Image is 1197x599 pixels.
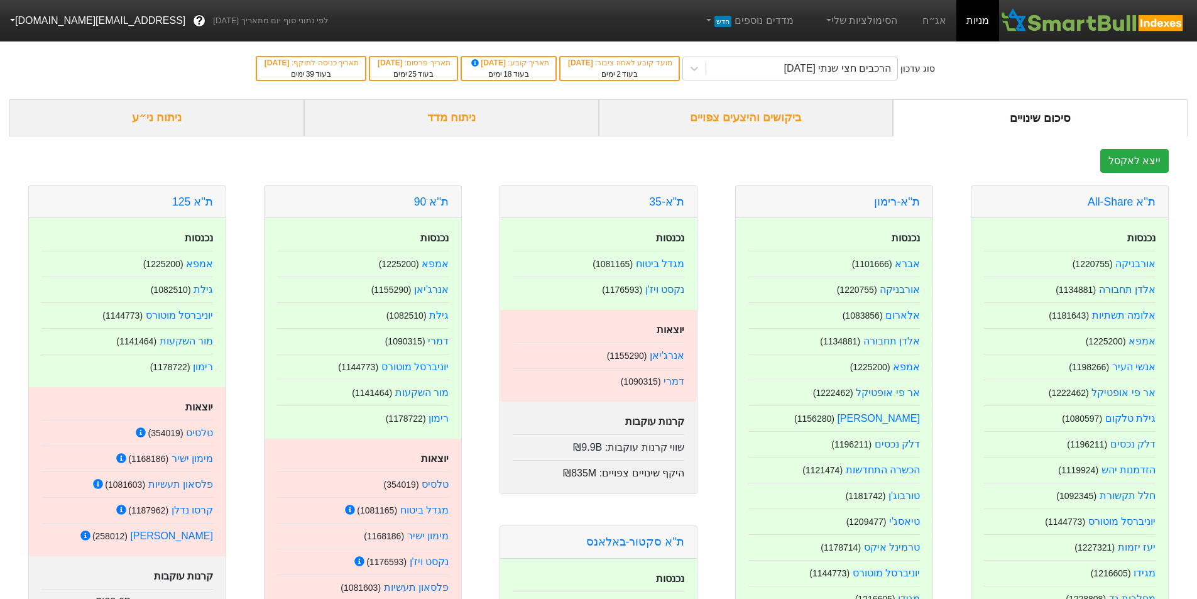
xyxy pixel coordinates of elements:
small: ( 1155290 ) [371,285,412,295]
a: מימון ישיר [407,530,449,541]
a: אמפא [186,258,213,269]
small: ( 1227321 ) [1074,542,1115,552]
a: ת''א-רימון [874,195,920,208]
a: אר פי אופטיקל [1091,387,1156,398]
small: ( 1101666 ) [852,259,892,269]
a: אלומה תשתיות [1092,310,1156,321]
small: ( 1081603 ) [341,583,381,593]
small: ( 1082510 ) [151,285,191,295]
span: לפי נתוני סוף יום מתאריך [DATE] [213,14,328,27]
a: הסימולציות שלי [819,8,903,33]
small: ( 1144773 ) [809,568,850,578]
span: ₪835M [563,468,596,478]
a: ת''א All-Share [1088,195,1156,208]
a: דלק נכסים [1110,439,1156,449]
div: שווי קרנות עוקבות : [513,434,684,455]
small: ( 1083856 ) [843,310,883,321]
a: פלסאון תעשיות [384,582,449,593]
a: מור השקעות [395,387,449,398]
a: רימון [193,361,213,372]
a: רימון [429,413,449,424]
a: אלדן תחבורה [863,336,920,346]
small: ( 1141464 ) [116,336,156,346]
strong: יוצאות [657,324,684,335]
small: ( 1141464 ) [352,388,392,398]
div: תאריך כניסה לתוקף : [263,57,359,69]
span: [DATE] [568,58,595,67]
a: ת"א-35 [649,195,684,208]
a: מגדל ביטוח [636,258,684,269]
small: ( 1222462 ) [813,388,853,398]
small: ( 1080597 ) [1062,414,1102,424]
strong: נכנסות [185,233,213,243]
a: נקסט ויז'ן [410,556,449,567]
div: בעוד ימים [468,69,549,80]
a: אורבניקה [880,284,920,295]
a: אמפא [893,361,920,372]
strong: קרנות עוקבות [625,416,684,427]
small: ( 1168186 ) [364,531,404,541]
small: ( 1220755 ) [1073,259,1113,269]
a: טלסיס [422,479,449,490]
div: סיכום שינויים [893,99,1188,136]
small: ( 1225200 ) [1086,336,1126,346]
div: סוג עדכון [900,62,935,75]
small: ( 1144773 ) [1045,517,1085,527]
a: נקסט ויז'ן [645,284,685,295]
a: אר פי אופטיקל [856,387,920,398]
span: [DATE] [469,58,508,67]
small: ( 1081165 ) [593,259,633,269]
a: מדדים נוספיםחדש [699,8,799,33]
a: גילת [429,310,449,321]
a: יוניברסל מוטורס [1088,516,1156,527]
a: אמפא [1129,336,1156,346]
small: ( 1134881 ) [820,336,860,346]
small: ( 1209477 ) [846,517,887,527]
a: טלסיס [186,427,213,438]
div: בעוד ימים [376,69,451,80]
a: ת''א 90 [414,195,449,208]
a: יעז יזמות [1118,542,1156,552]
a: אורבניקה [1115,258,1156,269]
small: ( 1222462 ) [1049,388,1089,398]
small: ( 1119924 ) [1058,465,1098,475]
small: ( 1216605 ) [1091,568,1131,578]
div: ביקושים והיצעים צפויים [599,99,894,136]
button: ייצא לאקסל [1100,149,1169,173]
small: ( 1198266 ) [1069,362,1109,372]
a: [PERSON_NAME] [130,530,213,541]
a: אלארום [885,310,920,321]
a: יוניברסל מוטורס [381,361,449,372]
strong: נכנסות [1127,233,1156,243]
a: ת''א 125 [172,195,213,208]
small: ( 1092345 ) [1056,491,1096,501]
span: חדש [714,16,731,27]
a: פלסאון תעשיות [148,479,213,490]
div: בעוד ימים [263,69,359,80]
div: בעוד ימים [567,69,672,80]
small: ( 1181643 ) [1049,310,1089,321]
small: ( 1156280 ) [794,414,834,424]
small: ( 1082510 ) [386,310,427,321]
a: יוניברסל מוטורס [853,568,920,578]
small: ( 258012 ) [92,531,128,541]
div: ניתוח ני״ע [9,99,304,136]
strong: קרנות עוקבות [154,571,213,581]
span: [DATE] [265,58,292,67]
small: ( 1168186 ) [128,454,168,464]
small: ( 1178714 ) [821,542,861,552]
a: אנשי העיר [1112,361,1156,372]
small: ( 1144773 ) [102,310,143,321]
small: ( 354019 ) [148,428,183,438]
a: [PERSON_NAME] [837,413,920,424]
a: הכשרה התחדשות [846,464,920,475]
a: טורבוג'ן [888,490,920,501]
strong: יוצאות [185,402,213,412]
span: 18 [503,70,511,79]
strong: נכנסות [656,233,684,243]
a: דמרי [428,336,449,346]
small: ( 1178722 ) [150,362,190,372]
small: ( 1081603 ) [105,480,145,490]
small: ( 1187962 ) [128,505,168,515]
strong: נכנסות [892,233,920,243]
